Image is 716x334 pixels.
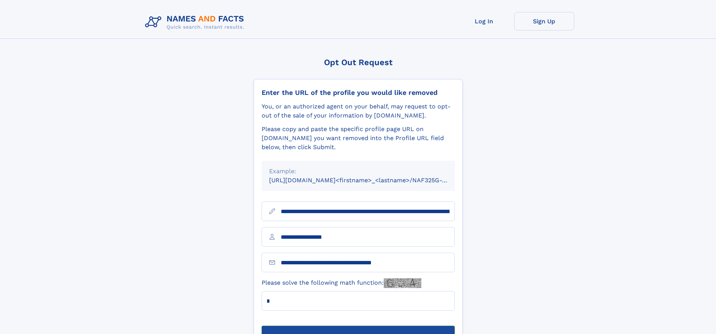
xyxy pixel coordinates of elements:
[142,12,250,32] img: Logo Names and Facts
[269,177,469,184] small: [URL][DOMAIN_NAME]<firstname>_<lastname>/NAF325G-xxxxxxxx
[454,12,514,31] a: Log In
[514,12,574,31] a: Sign Up
[269,167,447,176] div: Example:
[262,88,455,97] div: Enter the URL of the profile you would like removed
[254,58,463,67] div: Opt Out Request
[262,125,455,152] div: Please copy and paste the specific profile page URL on [DOMAIN_NAME] you want removed into the Pr...
[262,102,455,120] div: You, or an authorized agent on your behalf, may request to opt-out of the sale of your informatio...
[262,278,421,288] label: Please solve the following math function:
